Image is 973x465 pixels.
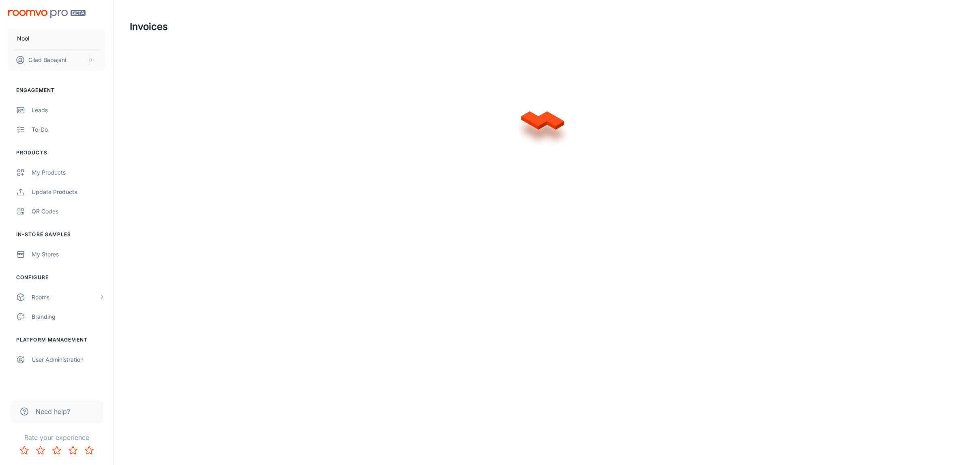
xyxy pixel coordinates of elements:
[28,55,66,64] p: Gilad Babajani
[32,188,105,196] div: Update Products
[17,34,29,43] p: Nool
[32,125,105,134] div: To-do
[8,10,86,18] img: Roomvo PRO Beta
[130,19,168,34] h1: Invoices
[32,168,105,177] div: My Products
[32,106,105,115] div: Leads
[8,49,105,70] button: Gilad Babajani
[8,28,105,49] button: Nool
[32,207,105,216] div: QR Codes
